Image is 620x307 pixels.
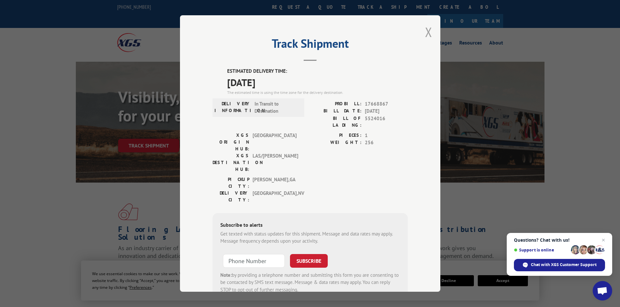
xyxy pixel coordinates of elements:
[220,272,232,278] strong: Note:
[253,190,296,203] span: [GEOGRAPHIC_DATA] , NV
[310,108,362,115] label: BILL DATE:
[310,139,362,147] label: WEIGHT:
[310,115,362,129] label: BILL OF LADING:
[213,152,249,173] label: XGS DESTINATION HUB:
[514,259,605,271] div: Chat with XGS Customer Support
[253,152,296,173] span: LAS/[PERSON_NAME]
[290,254,328,268] button: SUBSCRIBE
[213,176,249,190] label: PICKUP CITY:
[365,108,408,115] span: [DATE]
[365,132,408,139] span: 1
[514,248,569,252] span: Support is online
[213,39,408,51] h2: Track Shipment
[253,176,296,190] span: [PERSON_NAME] , GA
[213,190,249,203] label: DELIVERY CITY:
[220,230,400,245] div: Get texted with status updates for this shipment. Message and data rates may apply. Message frequ...
[255,100,298,115] span: In Transit to Destination
[531,262,597,268] span: Chat with XGS Customer Support
[220,272,400,294] div: by providing a telephone number and submitting this form you are consenting to be contacted by SM...
[310,100,362,108] label: PROBILL:
[365,100,408,108] span: 17668867
[227,90,408,96] div: The estimated time is using the time zone for the delivery destination.
[310,132,362,139] label: PIECES:
[220,221,400,230] div: Subscribe to alerts
[227,75,408,90] span: [DATE]
[223,254,285,268] input: Phone Number
[514,237,605,243] span: Questions? Chat with us!
[425,23,432,41] button: Close modal
[227,68,408,75] label: ESTIMATED DELIVERY TIME:
[365,139,408,147] span: 256
[213,132,249,152] label: XGS ORIGIN HUB:
[253,132,296,152] span: [GEOGRAPHIC_DATA]
[365,115,408,129] span: 5524016
[599,236,607,244] span: Close chat
[214,100,251,115] label: DELIVERY INFORMATION:
[593,281,612,301] div: Open chat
